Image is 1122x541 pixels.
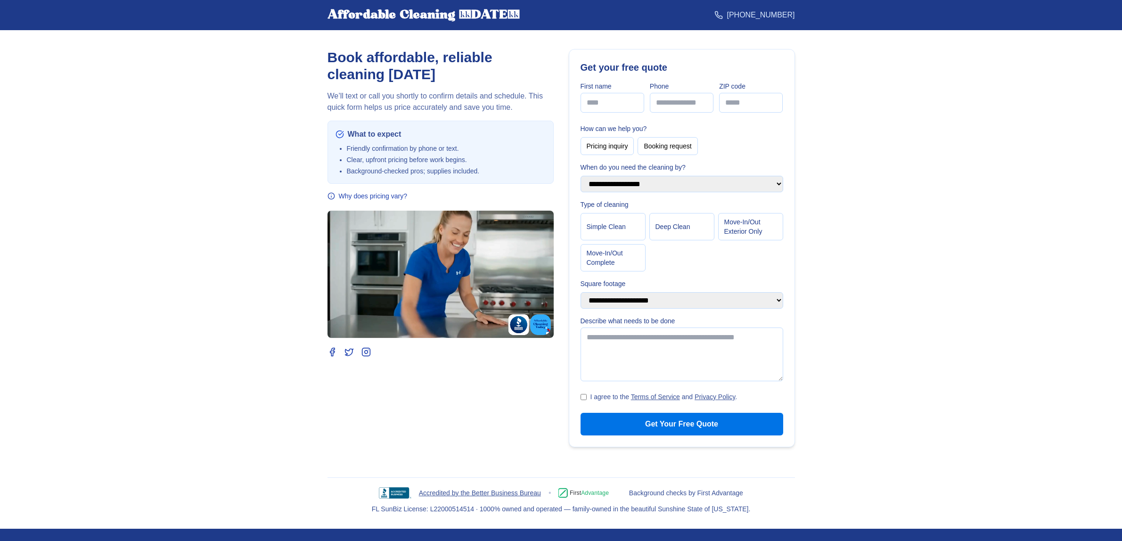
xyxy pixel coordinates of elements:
button: Move‑In/Out Exterior Only [718,213,783,240]
img: First Advantage [558,487,621,499]
button: Booking request [638,137,697,155]
a: Terms of Service [631,393,680,401]
button: Get Your Free Quote [581,413,783,435]
img: BBB Accredited [379,487,411,499]
label: I agree to the and . [590,392,737,402]
a: [PHONE_NUMBER] [714,9,794,21]
div: Affordable Cleaning [DATE] [328,8,520,23]
label: Phone [650,82,713,91]
label: How can we help you? [581,124,783,133]
button: Deep Clean [649,213,714,240]
a: Instagram [361,347,371,357]
span: What to expect [348,129,401,140]
li: Clear, upfront pricing before work begins. [347,155,546,164]
span: • [549,487,551,499]
h1: Book affordable, reliable cleaning [DATE] [328,49,554,83]
button: Why does pricing vary? [328,191,408,201]
label: Square footage [581,279,783,288]
button: Move‑In/Out Complete [581,244,646,271]
li: Friendly confirmation by phone or text. [347,144,546,153]
li: Background‑checked pros; supplies included. [347,166,546,176]
button: Pricing inquiry [581,137,634,155]
span: Background checks by First Advantage [629,488,743,498]
button: Simple Clean [581,213,646,240]
h2: Get your free quote [581,61,783,74]
label: ZIP code [719,82,783,91]
label: First name [581,82,644,91]
div: FL SunBiz License: L22000514514 · 1000% owned and operated — family‑owned in the beautiful Sunshi... [372,504,751,514]
label: Describe what needs to be done [581,316,783,326]
a: Privacy Policy [695,393,735,401]
a: Accredited by the Better Business Bureau [419,488,541,498]
label: Type of cleaning [581,200,783,209]
a: Twitter [344,347,354,357]
a: Facebook [328,347,337,357]
p: We’ll text or call you shortly to confirm details and schedule. This quick form helps us price ac... [328,90,554,113]
label: When do you need the cleaning by? [581,163,783,172]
